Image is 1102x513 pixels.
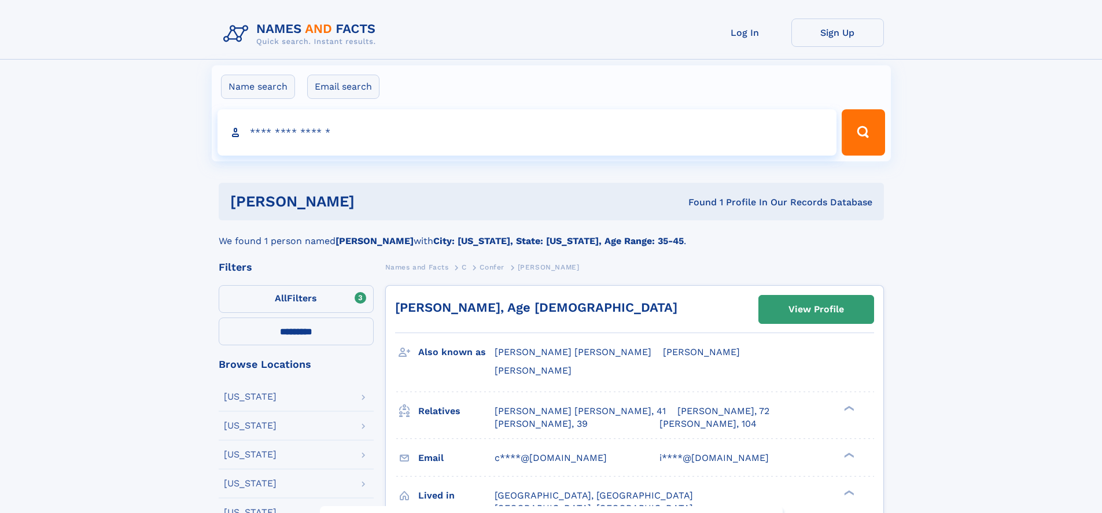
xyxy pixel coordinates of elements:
[418,401,495,421] h3: Relatives
[418,448,495,468] h3: Email
[224,479,277,488] div: [US_STATE]
[462,263,467,271] span: C
[663,346,740,357] span: [PERSON_NAME]
[480,263,504,271] span: Confer
[224,450,277,459] div: [US_STATE]
[307,75,379,99] label: Email search
[791,19,884,47] a: Sign Up
[788,296,844,323] div: View Profile
[418,342,495,362] h3: Also known as
[841,404,855,412] div: ❯
[841,489,855,496] div: ❯
[219,220,884,248] div: We found 1 person named with .
[495,405,666,418] a: [PERSON_NAME] [PERSON_NAME], 41
[219,19,385,50] img: Logo Names and Facts
[224,392,277,401] div: [US_STATE]
[495,418,588,430] a: [PERSON_NAME], 39
[433,235,684,246] b: City: [US_STATE], State: [US_STATE], Age Range: 35-45
[219,262,374,272] div: Filters
[495,365,572,376] span: [PERSON_NAME]
[699,19,791,47] a: Log In
[395,300,677,315] a: [PERSON_NAME], Age [DEMOGRAPHIC_DATA]
[275,293,287,304] span: All
[385,260,449,274] a: Names and Facts
[230,194,522,209] h1: [PERSON_NAME]
[842,109,884,156] button: Search Button
[219,359,374,370] div: Browse Locations
[521,196,872,209] div: Found 1 Profile In Our Records Database
[659,418,757,430] a: [PERSON_NAME], 104
[495,490,693,501] span: [GEOGRAPHIC_DATA], [GEOGRAPHIC_DATA]
[218,109,837,156] input: search input
[224,421,277,430] div: [US_STATE]
[462,260,467,274] a: C
[336,235,414,246] b: [PERSON_NAME]
[418,486,495,505] h3: Lived in
[518,263,580,271] span: [PERSON_NAME]
[221,75,295,99] label: Name search
[480,260,504,274] a: Confer
[495,346,651,357] span: [PERSON_NAME] [PERSON_NAME]
[677,405,769,418] a: [PERSON_NAME], 72
[759,296,874,323] a: View Profile
[219,285,374,313] label: Filters
[841,451,855,459] div: ❯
